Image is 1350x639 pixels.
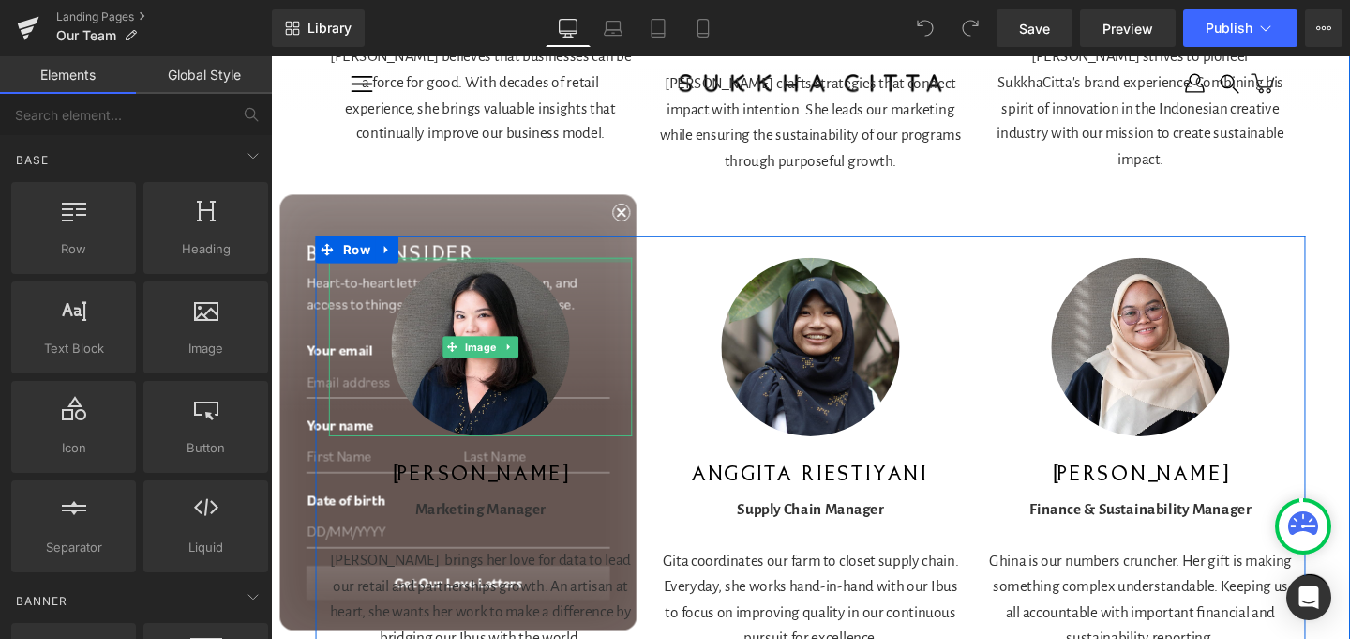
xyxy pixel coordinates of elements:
div: Ghina is our numbers cruncher. Her gift is making something complex understandable. Keeping us al... [755,456,1073,626]
div: [PERSON_NAME] brings her love for data to lead our retail and partnerships growth. An artisan at ... [61,456,380,626]
a: Laptop [591,9,636,47]
span: Save [1019,19,1050,38]
a: Landing Pages [56,9,272,24]
span: Row [17,239,130,259]
span: Icon [17,438,130,458]
a: Expand / Collapse [240,295,260,317]
span: Image [201,295,241,317]
span: Separator [17,538,130,557]
a: Mobile [681,9,726,47]
a: Tablet [636,9,681,47]
span: Preview [1102,19,1153,38]
strong: Supply Chain Manager [490,468,644,485]
span: Our Team [56,28,116,43]
button: More [1305,9,1342,47]
span: Liquid [149,538,262,557]
h3: [PERSON_NAME] [61,428,380,456]
span: Button [149,438,262,458]
span: Publish [1206,21,1252,36]
button: Redo [952,9,989,47]
div: Open Intercom Messenger [1286,575,1331,620]
div: Gita coordinates our farm to closet supply chain. Everyday, she works hand-in-hand with our Ibus ... [408,456,727,626]
span: Heading [149,239,262,259]
h3: ANGGITA RIESTIYANI [408,428,727,456]
span: Image [149,339,262,358]
span: Banner [14,592,69,610]
strong: Finance & Sustainability Manager [798,468,1030,485]
button: Publish [1183,9,1297,47]
a: Global Style [136,56,272,94]
a: Desktop [546,9,591,47]
button: Undo [907,9,944,47]
span: Row [71,190,110,218]
span: Text Block [17,339,130,358]
h3: [PERSON_NAME] [755,428,1073,456]
a: Preview [1080,9,1176,47]
a: Expand / Collapse [110,190,134,218]
strong: Marketing Manager [152,468,289,485]
span: Library [307,20,352,37]
span: Base [14,151,51,169]
a: New Library [272,9,365,47]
